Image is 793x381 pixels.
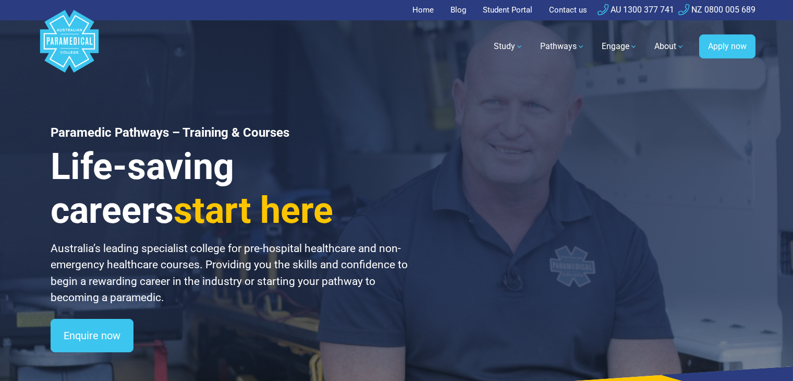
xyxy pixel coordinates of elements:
[534,32,591,61] a: Pathways
[699,34,755,58] a: Apply now
[678,5,755,15] a: NZ 0800 005 689
[51,241,409,306] p: Australia’s leading specialist college for pre-hospital healthcare and non-emergency healthcare c...
[38,20,101,73] a: Australian Paramedical College
[51,125,409,140] h1: Paramedic Pathways – Training & Courses
[648,32,691,61] a: About
[595,32,644,61] a: Engage
[487,32,530,61] a: Study
[51,319,133,352] a: Enquire now
[597,5,674,15] a: AU 1300 377 741
[51,145,409,232] h3: Life-saving careers
[174,189,333,232] span: start here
